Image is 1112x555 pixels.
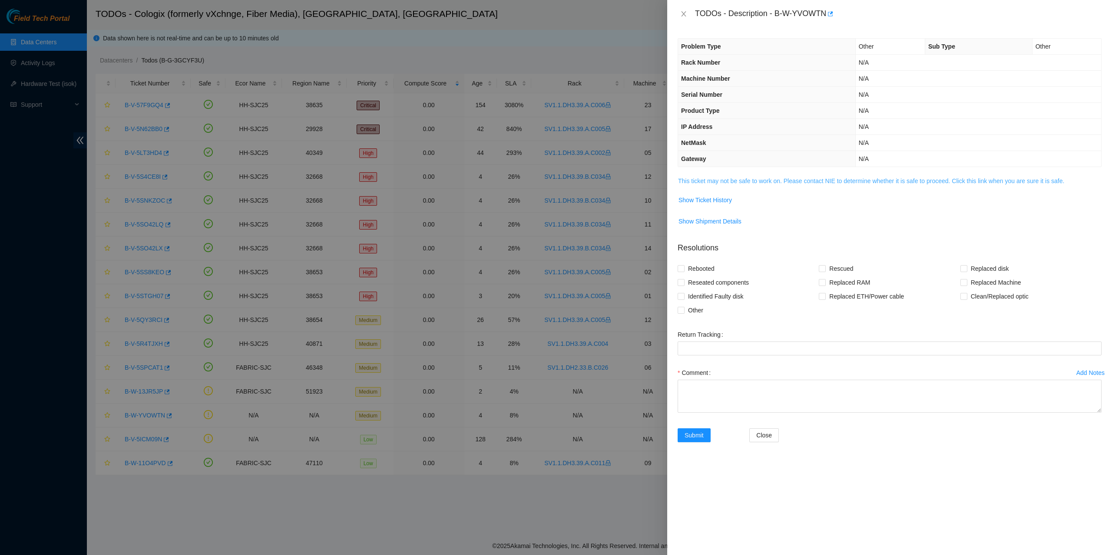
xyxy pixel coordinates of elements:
span: Rescued [826,262,857,276]
span: Close [756,430,772,440]
a: This ticket may not be safe to work on. Please contact NIE to determine whether it is safe to pro... [678,177,1064,184]
span: N/A [859,59,869,66]
div: Add Notes [1076,370,1105,376]
label: Comment [678,366,714,380]
button: Show Ticket History [678,193,732,207]
span: Rebooted [685,262,718,276]
span: Identified Faulty disk [685,289,747,303]
span: Machine Number [681,75,730,82]
button: Submit [678,428,711,442]
span: N/A [859,107,869,114]
span: Reseated components [685,276,752,289]
span: IP Address [681,123,712,130]
span: Problem Type [681,43,721,50]
span: Submit [685,430,704,440]
span: Replaced ETH/Power cable [826,289,907,303]
span: Serial Number [681,91,722,98]
label: Return Tracking [678,328,727,342]
span: Other [1036,43,1051,50]
span: close [680,10,687,17]
span: NetMask [681,139,706,146]
span: Sub Type [928,43,955,50]
p: Resolutions [678,235,1102,254]
span: N/A [859,123,869,130]
textarea: Comment [678,380,1102,413]
span: Replaced disk [967,262,1013,276]
span: Product Type [681,107,719,114]
span: N/A [859,91,869,98]
span: N/A [859,75,869,82]
span: Other [859,43,874,50]
div: TODOs - Description - B-W-YVOWTN [695,7,1102,21]
span: Show Shipment Details [678,217,741,226]
span: Show Ticket History [678,195,732,205]
button: Close [749,428,779,442]
span: N/A [859,155,869,162]
span: Gateway [681,155,706,162]
span: Replaced Machine [967,276,1025,289]
input: Return Tracking [678,342,1102,355]
span: Other [685,303,707,317]
span: Clean/Replaced optic [967,289,1032,303]
button: Add Notes [1076,366,1105,380]
button: Close [678,10,690,18]
span: Rack Number [681,59,720,66]
span: N/A [859,139,869,146]
button: Show Shipment Details [678,214,742,228]
span: Replaced RAM [826,276,874,289]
